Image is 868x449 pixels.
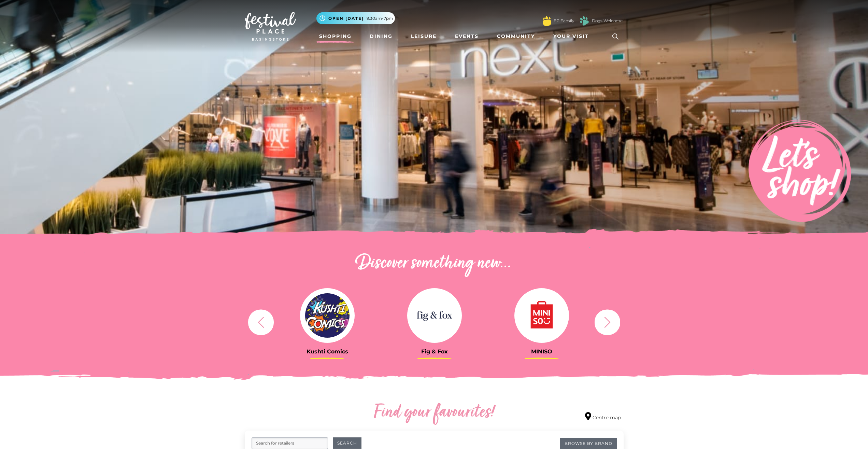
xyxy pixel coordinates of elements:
[245,253,624,275] h2: Discover something new...
[333,437,361,449] button: Search
[367,15,393,22] span: 9.30am-7pm
[279,348,376,355] h3: Kushti Comics
[553,33,589,40] span: Your Visit
[367,30,395,43] a: Dining
[560,438,617,449] a: Browse By Brand
[310,402,559,424] h2: Find your favourites!
[386,288,483,355] a: Fig & Fox
[316,30,354,43] a: Shopping
[328,15,364,22] span: Open [DATE]
[551,30,595,43] a: Your Visit
[386,348,483,355] h3: Fig & Fox
[494,30,538,43] a: Community
[408,30,439,43] a: Leisure
[592,18,624,24] a: Dogs Welcome!
[493,288,590,355] a: MINISO
[493,348,590,355] h3: MINISO
[316,12,395,24] button: Open [DATE] 9.30am-7pm
[585,412,621,421] a: Centre map
[245,12,296,41] img: Festival Place Logo
[452,30,481,43] a: Events
[252,437,328,449] input: Search for retailers
[554,18,574,24] a: FP Family
[279,288,376,355] a: Kushti Comics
